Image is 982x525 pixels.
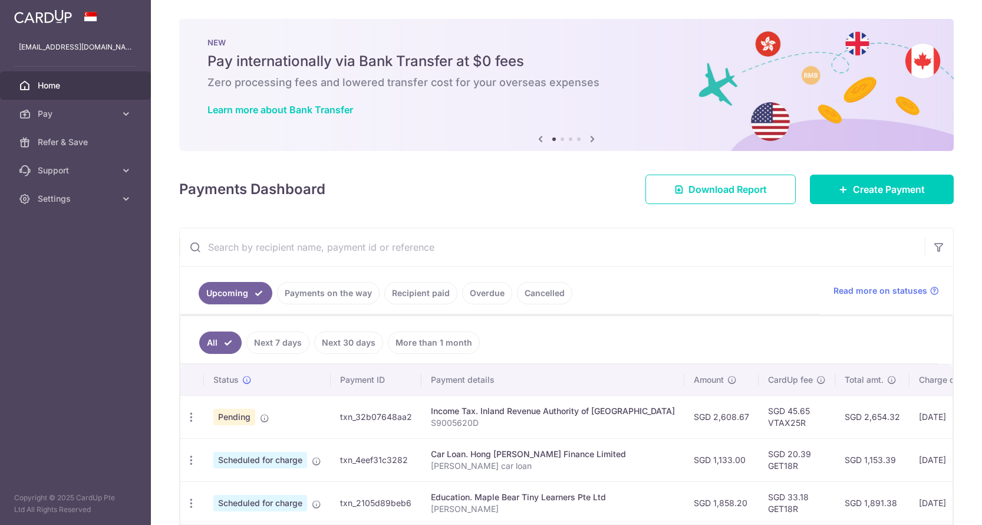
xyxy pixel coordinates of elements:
td: txn_32b07648aa2 [331,395,421,438]
p: [PERSON_NAME] [431,503,675,515]
a: Payments on the way [277,282,380,304]
span: Scheduled for charge [213,495,307,511]
th: Payment ID [331,365,421,395]
td: SGD 1,153.39 [835,438,909,481]
td: SGD 2,608.67 [684,395,759,438]
p: [EMAIL_ADDRESS][DOMAIN_NAME] [19,41,132,53]
a: Cancelled [517,282,572,304]
div: Education. Maple Bear Tiny Learners Pte Ltd [431,491,675,503]
p: S9005620D [431,417,675,429]
div: Income Tax. Inland Revenue Authority of [GEOGRAPHIC_DATA] [431,405,675,417]
span: Amount [694,374,724,386]
p: [PERSON_NAME] car loan [431,460,675,472]
a: Next 7 days [246,332,309,354]
td: txn_4eef31c3282 [331,438,421,481]
img: CardUp [14,9,72,24]
td: SGD 1,133.00 [684,438,759,481]
span: Settings [38,193,116,205]
span: Support [38,165,116,176]
h4: Payments Dashboard [179,179,325,200]
a: Recipient paid [384,282,457,304]
span: Read more on statuses [833,285,927,297]
img: Bank transfer banner [179,19,954,151]
td: SGD 1,891.38 [835,481,909,524]
td: SGD 2,654.32 [835,395,909,438]
a: Overdue [462,282,512,304]
a: Create Payment [810,175,954,204]
span: Pending [213,409,255,425]
h5: Pay internationally via Bank Transfer at $0 fees [207,52,925,71]
span: Download Report [688,182,767,196]
a: Next 30 days [314,332,383,354]
span: CardUp fee [768,374,813,386]
span: Status [213,374,239,386]
span: Refer & Save [38,136,116,148]
td: SGD 20.39 GET18R [759,438,835,481]
td: SGD 45.65 VTAX25R [759,395,835,438]
a: Read more on statuses [833,285,939,297]
input: Search by recipient name, payment id or reference [180,228,925,266]
span: Pay [38,108,116,120]
td: SGD 33.18 GET18R [759,481,835,524]
td: SGD 1,858.20 [684,481,759,524]
a: Upcoming [199,282,272,304]
a: Learn more about Bank Transfer [207,104,353,116]
th: Payment details [421,365,684,395]
td: txn_2105d89beb6 [331,481,421,524]
a: Download Report [645,175,796,204]
span: Create Payment [853,182,925,196]
span: Scheduled for charge [213,452,307,468]
span: Total amt. [845,374,884,386]
div: Car Loan. Hong [PERSON_NAME] Finance Limited [431,448,675,460]
span: Charge date [919,374,967,386]
h6: Zero processing fees and lowered transfer cost for your overseas expenses [207,76,925,90]
p: NEW [207,38,925,47]
a: All [199,332,242,354]
span: Home [38,80,116,91]
a: More than 1 month [388,332,480,354]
